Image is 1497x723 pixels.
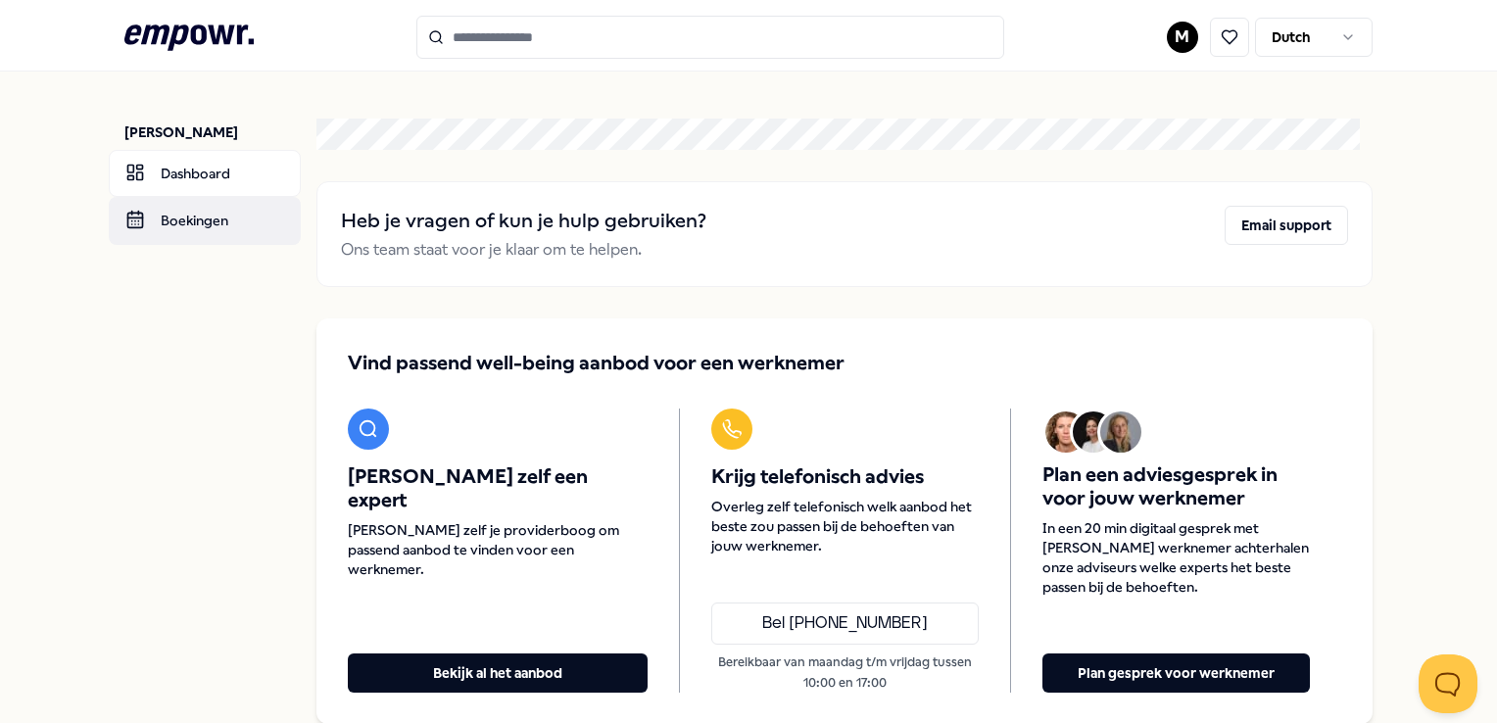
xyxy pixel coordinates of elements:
span: In een 20 min digitaal gesprek met [PERSON_NAME] werknemer achterhalen onze adviseurs welke exper... [1042,518,1310,597]
p: Ons team staat voor je klaar om te helpen. [341,237,706,263]
button: Plan gesprek voor werknemer [1042,653,1310,693]
a: Boekingen [109,197,301,244]
span: Krijg telefonisch advies [711,465,979,489]
a: Bel [PHONE_NUMBER] [711,602,979,646]
button: M [1167,22,1198,53]
span: Overleg zelf telefonisch welk aanbod het beste zou passen bij de behoeften van jouw werknemer. [711,497,979,555]
iframe: Help Scout Beacon - Open [1419,654,1477,713]
a: Email support [1225,206,1348,263]
span: [PERSON_NAME] zelf je providerboog om passend aanbod te vinden voor een werknemer. [348,520,648,579]
span: [PERSON_NAME] zelf een expert [348,465,648,512]
img: Avatar [1073,411,1114,453]
img: Avatar [1045,411,1087,453]
button: Email support [1225,206,1348,245]
p: Bereikbaar van maandag t/m vrijdag tussen 10:00 en 17:00 [711,652,979,693]
span: Plan een adviesgesprek in voor jouw werknemer [1042,463,1310,510]
p: [PERSON_NAME] [124,122,301,142]
a: Dashboard [109,150,301,197]
span: Vind passend well-being aanbod voor een werknemer [348,350,845,377]
button: Bekijk al het aanbod [348,653,648,693]
h2: Heb je vragen of kun je hulp gebruiken? [341,206,706,237]
img: Avatar [1100,411,1141,453]
input: Search for products, categories or subcategories [416,16,1004,59]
